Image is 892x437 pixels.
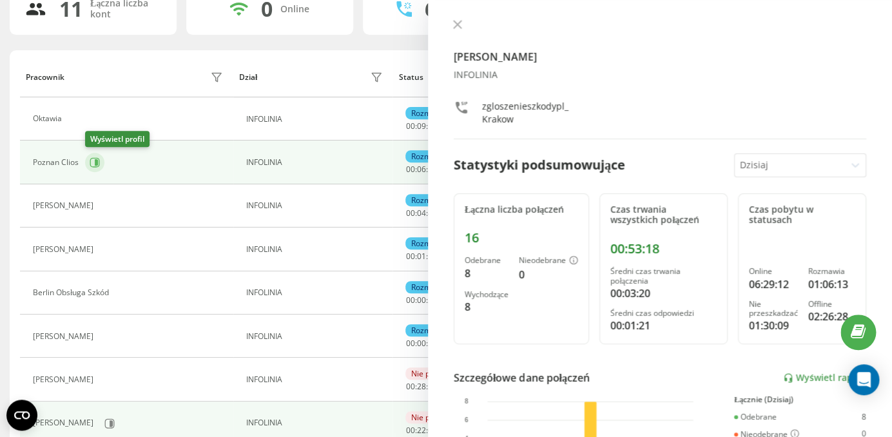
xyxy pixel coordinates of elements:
[33,245,97,254] div: [PERSON_NAME]
[610,267,717,286] div: Średni czas trwania połączenia
[734,413,777,422] div: Odebrane
[405,194,452,206] div: Rozmawia
[85,131,150,147] div: Wyświetl profil
[749,267,798,276] div: Online
[33,375,97,384] div: [PERSON_NAME]
[610,318,717,333] div: 00:01:21
[416,121,425,131] span: 09
[405,237,452,249] div: Rozmawia
[405,367,479,380] div: Nie przeszkadzać
[405,382,436,391] div: : :
[405,164,414,175] span: 00
[405,296,436,305] div: : :
[33,201,97,210] div: [PERSON_NAME]
[33,158,82,167] div: Poznan Clios
[808,277,855,292] div: 01:06:13
[416,208,425,218] span: 04
[246,375,386,384] div: INFOLINIA
[465,398,469,405] text: 8
[610,309,717,318] div: Średni czas odpowiedzi
[465,266,509,281] div: 8
[405,426,436,435] div: : :
[465,416,469,423] text: 6
[246,288,386,297] div: INFOLINIA
[465,230,578,246] div: 16
[246,245,386,254] div: INFOLINIA
[246,115,386,124] div: INFOLINIA
[33,418,97,427] div: [PERSON_NAME]
[239,73,257,82] div: Dział
[399,73,423,82] div: Status
[808,309,855,324] div: 02:26:28
[26,73,64,82] div: Pracownik
[416,164,425,175] span: 06
[454,70,866,81] div: INFOLINIA
[454,370,590,385] div: Szczegółowe dane połączeń
[405,324,452,336] div: Rozmawia
[416,295,425,306] span: 00
[405,209,436,218] div: : :
[246,332,386,341] div: INFOLINIA
[862,413,866,422] div: 8
[416,381,425,392] span: 28
[416,338,425,349] span: 00
[519,256,578,266] div: Nieodebrane
[454,155,625,175] div: Statystyki podsumowujące
[808,300,855,309] div: Offline
[405,381,414,392] span: 00
[6,400,37,431] button: Open CMP widget
[405,122,436,131] div: : :
[465,290,509,299] div: Wychodzące
[33,332,97,341] div: [PERSON_NAME]
[808,267,855,276] div: Rozmawia
[33,288,112,297] div: Berlin Obsługa Szkód
[33,114,65,123] div: Oktawia
[405,339,436,348] div: : :
[783,373,866,384] a: Wyświetl raport
[405,150,452,162] div: Rozmawia
[465,204,578,215] div: Łączna liczba połączeń
[405,121,414,131] span: 00
[482,100,574,126] div: zgloszenieszkodypl_Krakow
[610,286,717,301] div: 00:03:20
[246,158,386,167] div: INFOLINIA
[405,251,414,262] span: 00
[848,364,879,395] div: Open Intercom Messenger
[405,208,414,218] span: 00
[405,107,452,119] div: Rozmawia
[749,277,798,292] div: 06:29:12
[246,201,386,210] div: INFOLINIA
[749,318,798,333] div: 01:30:09
[749,300,798,318] div: Nie przeszkadzać
[405,281,452,293] div: Rozmawia
[465,299,509,315] div: 8
[405,411,479,423] div: Nie przeszkadzać
[280,4,309,15] div: Online
[405,338,414,349] span: 00
[749,204,855,226] div: Czas pobytu w statusach
[519,267,578,282] div: 0
[610,241,717,257] div: 00:53:18
[246,418,386,427] div: INFOLINIA
[454,49,866,64] h4: [PERSON_NAME]
[405,165,436,174] div: : :
[405,295,414,306] span: 00
[465,256,509,265] div: Odebrane
[734,395,866,404] div: Łącznie (Dzisiaj)
[416,251,425,262] span: 01
[405,252,436,261] div: : :
[405,425,414,436] span: 00
[610,204,717,226] div: Czas trwania wszystkich połączeń
[416,425,425,436] span: 22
